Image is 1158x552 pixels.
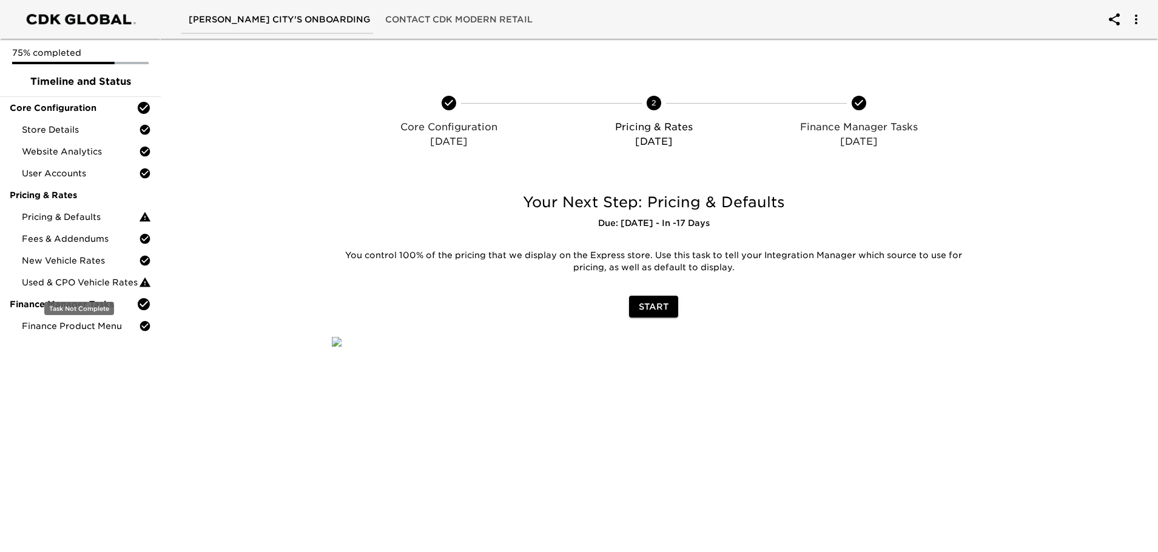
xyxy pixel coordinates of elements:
span: New Vehicle Rates [22,254,139,267]
button: account of current user [1122,5,1151,34]
span: Website Analytics [22,145,139,158]
span: Timeline and Status [10,75,151,89]
p: [DATE] [556,135,752,149]
button: account of current user [1100,5,1129,34]
span: Contact CDK Modern Retail [385,12,533,27]
img: qkibX1zbU72zw90W6Gan%2FTemplates%2FRjS7uaFIXtg43HUzxvoG%2F3e51d9d6-1114-4229-a5bf-f5ca567b6beb.jpg [332,337,342,347]
span: Pricing & Rates [10,189,151,201]
p: 75% completed [12,47,149,59]
p: You control 100% of the pricing that we display on the Express store. Use this task to tell your ... [341,250,966,274]
span: Start [639,299,668,314]
span: Fees & Addendums [22,233,139,245]
span: Finance Manager Tasks [10,298,136,310]
p: Finance Manager Tasks [761,120,957,135]
text: 2 [651,98,656,107]
button: Start [629,296,678,318]
span: Store Details [22,124,139,136]
p: [DATE] [761,135,957,149]
span: [PERSON_NAME] City's Onboarding [189,12,371,27]
span: Core Configuration [10,102,136,114]
h6: Due: [DATE] - In -17 Days [332,217,975,230]
h5: Your Next Step: Pricing & Defaults [332,193,975,212]
p: Pricing & Rates [556,120,752,135]
span: Finance Product Menu [22,320,139,332]
p: [DATE] [351,135,547,149]
span: Used & CPO Vehicle Rates [22,276,139,288]
span: Pricing & Defaults [22,211,139,223]
span: User Accounts [22,167,139,179]
p: Core Configuration [351,120,547,135]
